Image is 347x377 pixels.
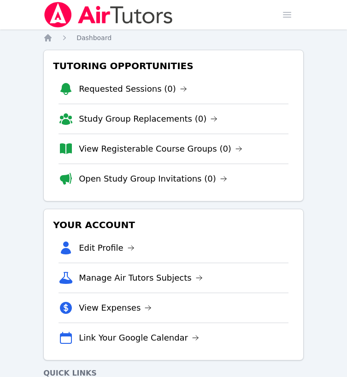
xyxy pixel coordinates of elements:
a: Requested Sessions (0) [79,82,187,95]
a: Link Your Google Calendar [79,331,199,344]
img: Air Tutors [43,2,174,28]
a: Open Study Group Invitations (0) [79,172,227,185]
a: Study Group Replacements (0) [79,112,218,125]
a: View Registerable Course Groups (0) [79,142,242,155]
h3: Tutoring Opportunities [51,58,296,74]
nav: Breadcrumb [43,33,304,42]
a: Edit Profile [79,242,135,254]
a: Dashboard [76,33,112,42]
h3: Your Account [51,217,296,233]
a: Manage Air Tutors Subjects [79,271,203,284]
span: Dashboard [76,34,112,41]
a: View Expenses [79,301,152,314]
